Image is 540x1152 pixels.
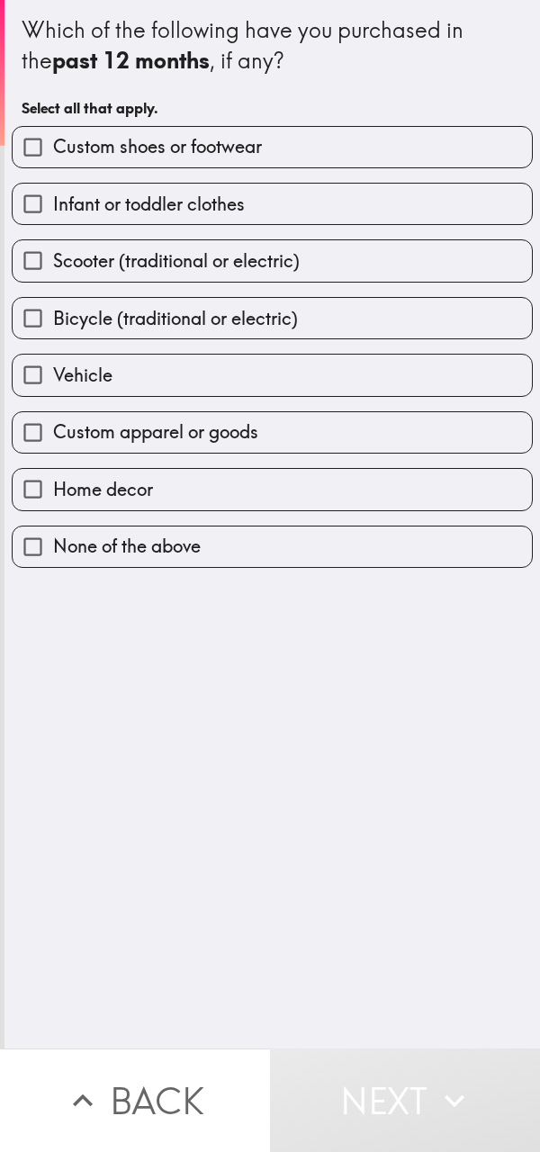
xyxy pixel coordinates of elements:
button: Custom shoes or footwear [13,127,532,167]
button: Custom apparel or goods [13,412,532,453]
b: past 12 months [52,47,210,74]
button: Infant or toddler clothes [13,184,532,224]
span: Infant or toddler clothes [53,192,245,217]
button: Scooter (traditional or electric) [13,240,532,281]
span: Custom apparel or goods [53,419,258,445]
button: Vehicle [13,355,532,395]
button: Bicycle (traditional or electric) [13,298,532,338]
button: Home decor [13,469,532,509]
h6: Select all that apply. [22,98,523,118]
span: Bicycle (traditional or electric) [53,306,298,331]
span: Custom shoes or footwear [53,134,262,159]
span: Vehicle [53,363,112,388]
span: None of the above [53,534,201,559]
span: Scooter (traditional or electric) [53,248,300,274]
button: None of the above [13,526,532,567]
button: Next [270,1048,540,1152]
span: Home decor [53,477,153,502]
div: Which of the following have you purchased in the , if any? [22,15,523,76]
